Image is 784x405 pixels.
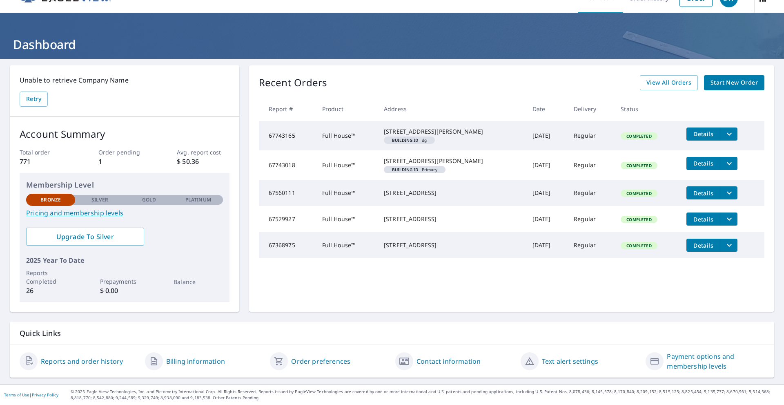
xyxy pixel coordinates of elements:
p: © 2025 Eagle View Technologies, Inc. and Pictometry International Corp. All Rights Reserved. Repo... [71,389,780,401]
th: Delivery [567,97,614,121]
button: filesDropdownBtn-67368975 [721,239,737,252]
p: 26 [26,286,75,295]
td: Regular [567,206,614,232]
div: [STREET_ADDRESS][PERSON_NAME] [384,157,519,165]
span: Details [691,130,716,138]
td: Full House™ [316,232,377,258]
p: $ 50.36 [177,157,229,166]
td: Full House™ [316,121,377,150]
td: 67368975 [259,232,316,258]
a: Order preferences [291,356,350,366]
td: Regular [567,150,614,180]
div: [STREET_ADDRESS] [384,215,519,223]
p: Prepayments [100,277,149,286]
p: 771 [20,157,72,166]
p: Avg. report cost [177,148,229,157]
a: Contact information [416,356,481,366]
th: Address [377,97,526,121]
td: [DATE] [526,206,568,232]
span: Primary [387,168,442,172]
p: Platinum [185,196,211,204]
p: | [4,392,58,397]
td: Full House™ [316,180,377,206]
td: Regular [567,180,614,206]
td: Full House™ [316,150,377,180]
p: Reports Completed [26,269,75,286]
p: $ 0.00 [100,286,149,295]
span: Details [691,159,716,167]
button: detailsBtn-67529927 [686,213,721,226]
button: filesDropdownBtn-67560111 [721,186,737,199]
p: Gold [142,196,156,204]
p: Quick Links [20,328,764,338]
th: Status [614,97,679,121]
td: Regular [567,232,614,258]
p: Membership Level [26,179,223,190]
a: Terms of Use [4,392,29,398]
p: Account Summary [20,127,229,141]
span: Details [691,242,716,249]
span: Start New Order [710,78,758,88]
span: Retry [26,94,41,104]
span: Completed [621,163,656,168]
th: Product [316,97,377,121]
p: Total order [20,148,72,157]
td: 67743165 [259,121,316,150]
button: detailsBtn-67560111 [686,186,721,199]
td: 67560111 [259,180,316,206]
span: Completed [621,243,656,248]
th: Report # [259,97,316,121]
span: Upgrade To Silver [33,232,138,241]
a: Upgrade To Silver [26,228,144,246]
button: detailsBtn-67368975 [686,239,721,252]
a: Privacy Policy [32,392,58,398]
div: [STREET_ADDRESS] [384,241,519,249]
div: [STREET_ADDRESS][PERSON_NAME] [384,128,519,136]
span: Completed [621,190,656,196]
button: filesDropdownBtn-67743165 [721,128,737,141]
span: Completed [621,133,656,139]
th: Date [526,97,568,121]
button: detailsBtn-67743018 [686,157,721,170]
p: Balance [174,277,223,286]
td: [DATE] [526,180,568,206]
a: Reports and order history [41,356,123,366]
p: Silver [91,196,109,204]
p: Recent Orders [259,75,327,90]
p: Bronze [40,196,61,204]
a: Payment options and membership levels [667,351,764,371]
em: Building ID [392,168,419,172]
h1: Dashboard [10,36,774,53]
button: filesDropdownBtn-67529927 [721,213,737,226]
span: Completed [621,217,656,222]
p: 2025 Year To Date [26,255,223,265]
span: View All Orders [646,78,691,88]
em: Building ID [392,138,419,142]
td: [DATE] [526,121,568,150]
a: Text alert settings [542,356,598,366]
td: [DATE] [526,232,568,258]
td: [DATE] [526,150,568,180]
span: Details [691,189,716,197]
a: Start New Order [704,75,764,90]
span: dg [387,138,432,142]
span: Details [691,215,716,223]
button: Retry [20,92,48,107]
td: Full House™ [316,206,377,232]
div: [STREET_ADDRESS] [384,189,519,197]
button: detailsBtn-67743165 [686,128,721,141]
a: Billing information [166,356,225,366]
p: Unable to retrieve Company Name [20,75,229,85]
p: 1 [98,157,151,166]
a: View All Orders [640,75,698,90]
td: Regular [567,121,614,150]
button: filesDropdownBtn-67743018 [721,157,737,170]
a: Pricing and membership levels [26,208,223,218]
td: 67529927 [259,206,316,232]
td: 67743018 [259,150,316,180]
p: Order pending [98,148,151,157]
